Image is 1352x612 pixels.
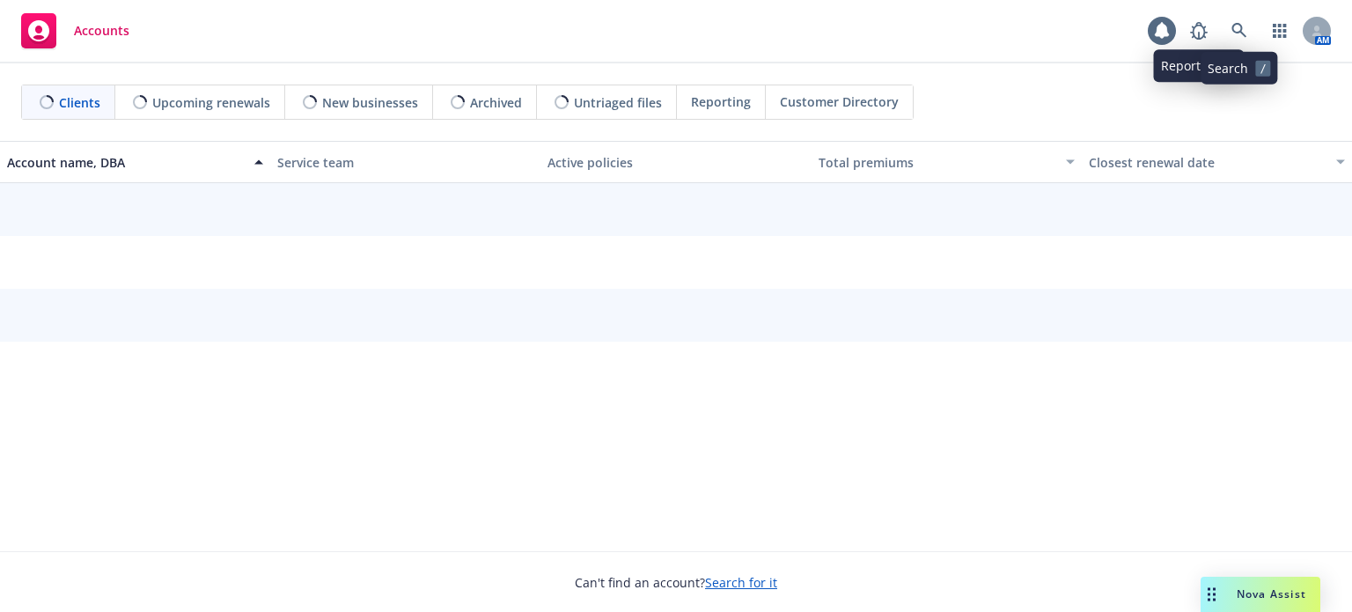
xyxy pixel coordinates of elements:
[540,141,811,183] button: Active policies
[812,141,1082,183] button: Total premiums
[1237,586,1306,601] span: Nova Assist
[819,153,1055,172] div: Total premiums
[1181,13,1216,48] a: Report a Bug
[691,92,751,111] span: Reporting
[547,153,804,172] div: Active policies
[152,93,270,112] span: Upcoming renewals
[575,573,777,592] span: Can't find an account?
[1262,13,1297,48] a: Switch app
[1089,153,1326,172] div: Closest renewal date
[1201,577,1320,612] button: Nova Assist
[574,93,662,112] span: Untriaged files
[1201,577,1223,612] div: Drag to move
[74,24,129,38] span: Accounts
[14,6,136,55] a: Accounts
[470,93,522,112] span: Archived
[270,141,540,183] button: Service team
[1082,141,1352,183] button: Closest renewal date
[322,93,418,112] span: New businesses
[59,93,100,112] span: Clients
[277,153,533,172] div: Service team
[7,153,244,172] div: Account name, DBA
[780,92,899,111] span: Customer Directory
[1222,13,1257,48] a: Search
[705,574,777,591] a: Search for it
